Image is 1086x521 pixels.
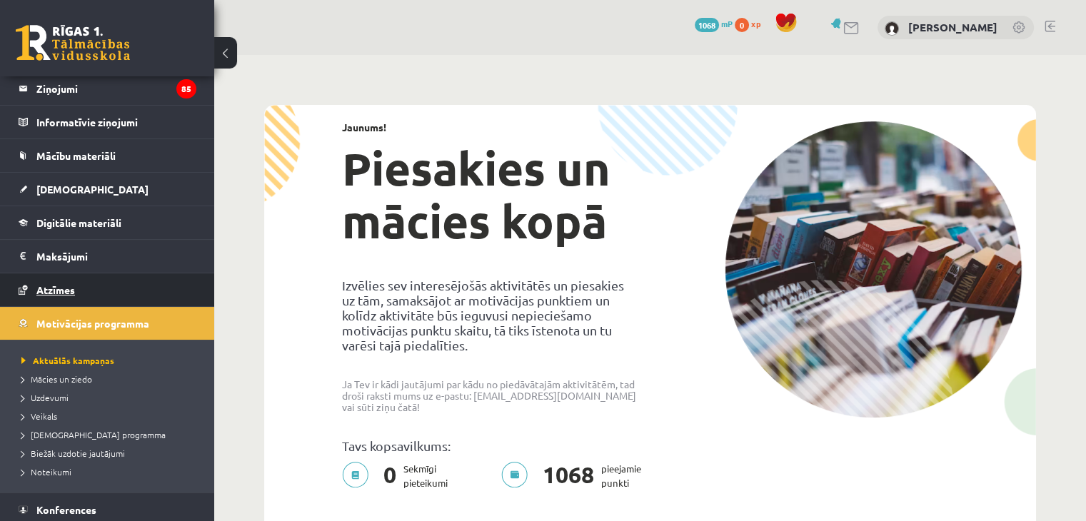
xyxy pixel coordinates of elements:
[21,447,125,459] span: Biežāk uzdotie jautājumi
[376,462,403,490] span: 0
[21,392,69,403] span: Uzdevumi
[36,317,149,330] span: Motivācijas programma
[36,72,196,105] legend: Ziņojumi
[36,183,149,196] span: [DEMOGRAPHIC_DATA]
[19,106,196,138] a: Informatīvie ziņojumi
[695,18,733,29] a: 1068 mP
[21,465,200,478] a: Noteikumi
[751,18,760,29] span: xp
[21,429,166,440] span: [DEMOGRAPHIC_DATA] programma
[342,438,639,453] p: Tavs kopsavilkums:
[342,378,639,413] p: Ja Tev ir kādi jautājumi par kādu no piedāvātajām aktivitātēm, tad droši raksti mums uz e-pastu: ...
[16,25,130,61] a: Rīgas 1. Tālmācības vidusskola
[501,462,650,490] p: pieejamie punkti
[176,79,196,98] i: 85
[21,466,71,477] span: Noteikumi
[36,106,196,138] legend: Informatīvie ziņojumi
[19,307,196,340] a: Motivācijas programma
[21,391,200,404] a: Uzdevumi
[721,18,733,29] span: mP
[19,72,196,105] a: Ziņojumi85
[21,447,200,460] a: Biežāk uzdotie jautājumi
[536,462,601,490] span: 1068
[21,354,200,367] a: Aktuālās kampaņas
[342,462,456,490] p: Sekmīgi pieteikumi
[36,283,75,296] span: Atzīmes
[21,428,200,441] a: [DEMOGRAPHIC_DATA] programma
[725,121,1022,418] img: campaign-image-1c4f3b39ab1f89d1fca25a8facaab35ebc8e40cf20aedba61fd73fb4233361ac.png
[342,142,639,248] h1: Piesakies un mācies kopā
[21,355,114,366] span: Aktuālās kampaņas
[735,18,749,32] span: 0
[19,206,196,239] a: Digitālie materiāli
[19,139,196,172] a: Mācību materiāli
[695,18,719,32] span: 1068
[21,373,92,385] span: Mācies un ziedo
[36,216,121,229] span: Digitālie materiāli
[19,273,196,306] a: Atzīmes
[36,149,116,162] span: Mācību materiāli
[21,410,57,422] span: Veikals
[885,21,899,36] img: Āris Voronovs
[735,18,768,29] a: 0 xp
[36,240,196,273] legend: Maksājumi
[36,503,96,516] span: Konferences
[908,20,997,34] a: [PERSON_NAME]
[19,173,196,206] a: [DEMOGRAPHIC_DATA]
[342,121,386,133] strong: Jaunums!
[21,373,200,385] a: Mācies un ziedo
[19,240,196,273] a: Maksājumi
[342,278,639,353] p: Izvēlies sev interesējošās aktivitātēs un piesakies uz tām, samaksājot ar motivācijas punktiem un...
[21,410,200,423] a: Veikals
